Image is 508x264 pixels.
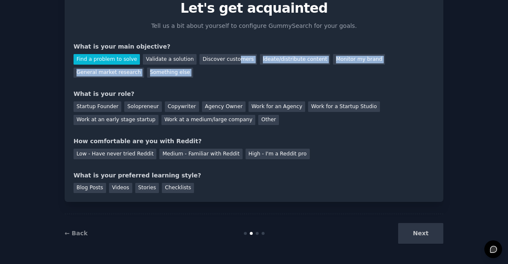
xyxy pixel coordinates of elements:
div: Solopreneur [124,101,161,112]
div: Agency Owner [202,101,246,112]
div: General market research [74,68,144,78]
div: Discover customers [199,54,257,65]
div: Videos [109,183,132,193]
div: Copywriter [165,101,199,112]
div: Monitor my brand [333,54,385,65]
div: What is your main objective? [74,42,434,51]
div: Low - Have never tried Reddit [74,149,156,159]
div: Blog Posts [74,183,106,193]
div: What is your preferred learning style? [74,171,434,180]
div: Work at an early stage startup [74,115,158,125]
div: Something else [147,68,193,78]
div: What is your role? [74,90,434,98]
div: Find a problem to solve [74,54,140,65]
div: Validate a solution [143,54,197,65]
div: Stories [135,183,159,193]
a: ← Back [65,230,87,237]
div: Checklists [162,183,194,193]
div: Other [258,115,279,125]
div: Medium - Familiar with Reddit [159,149,242,159]
div: High - I'm a Reddit pro [246,149,310,159]
div: How comfortable are you with Reddit? [74,137,434,146]
div: Work for an Agency [249,101,305,112]
div: Startup Founder [74,101,121,112]
p: Let's get acquainted [74,1,434,16]
div: Work at a medium/large company [161,115,255,125]
div: Ideate/distribute content [260,54,330,65]
p: Tell us a bit about yourself to configure GummySearch for your goals. [147,22,361,30]
div: Work for a Startup Studio [308,101,380,112]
